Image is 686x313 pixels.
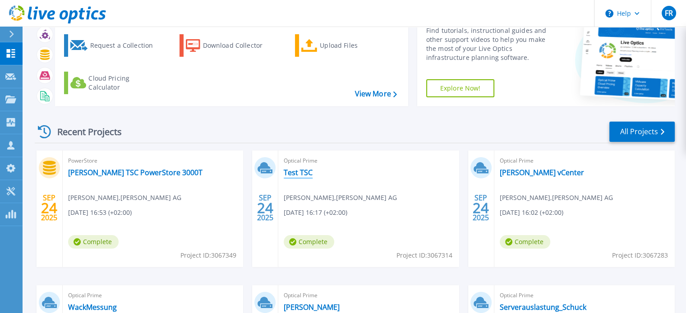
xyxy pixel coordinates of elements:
[64,34,165,57] a: Request a Collection
[284,290,453,300] span: Optical Prime
[426,79,495,97] a: Explore Now!
[664,9,672,17] span: FR
[500,290,669,300] span: Optical Prime
[426,26,556,62] div: Find tutorials, instructional guides and other support videos to help you make the most of your L...
[284,303,340,312] a: [PERSON_NAME]
[180,250,236,260] span: Project ID: 3067349
[88,74,161,92] div: Cloud Pricing Calculator
[500,168,584,177] a: [PERSON_NAME] vCenter
[612,250,668,260] span: Project ID: 3067283
[90,36,162,54] div: Request a Collection
[500,156,669,166] span: Optical Prime
[500,303,586,312] a: Serverauslastung_Schuck
[68,168,203,177] a: [PERSON_NAME] TSC PowerStore 3000T
[500,193,613,203] span: [PERSON_NAME] , [PERSON_NAME] AG
[355,90,396,98] a: View More
[257,191,274,224] div: SEP 2025
[68,193,181,203] span: [PERSON_NAME] , [PERSON_NAME] AG
[35,121,134,143] div: Recent Projects
[396,250,452,260] span: Project ID: 3067314
[320,36,392,54] div: Upload Files
[284,193,397,203] span: [PERSON_NAME] , [PERSON_NAME] AG
[203,36,275,54] div: Download Collector
[68,290,238,300] span: Optical Prime
[64,72,165,94] a: Cloud Pricing Calculator
[180,34,280,57] a: Download Collector
[41,191,58,224] div: SEP 2025
[68,235,119,249] span: Complete
[68,303,117,312] a: WackMessung
[500,208,563,218] span: [DATE] 16:02 (+02:00)
[68,208,132,218] span: [DATE] 16:53 (+02:00)
[41,204,57,212] span: 24
[473,204,489,212] span: 24
[609,122,675,142] a: All Projects
[295,34,396,57] a: Upload Files
[284,235,334,249] span: Complete
[257,204,273,212] span: 24
[284,168,313,177] a: Test TSC
[472,191,489,224] div: SEP 2025
[500,235,550,249] span: Complete
[68,156,238,166] span: PowerStore
[284,208,347,218] span: [DATE] 16:17 (+02:00)
[284,156,453,166] span: Optical Prime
